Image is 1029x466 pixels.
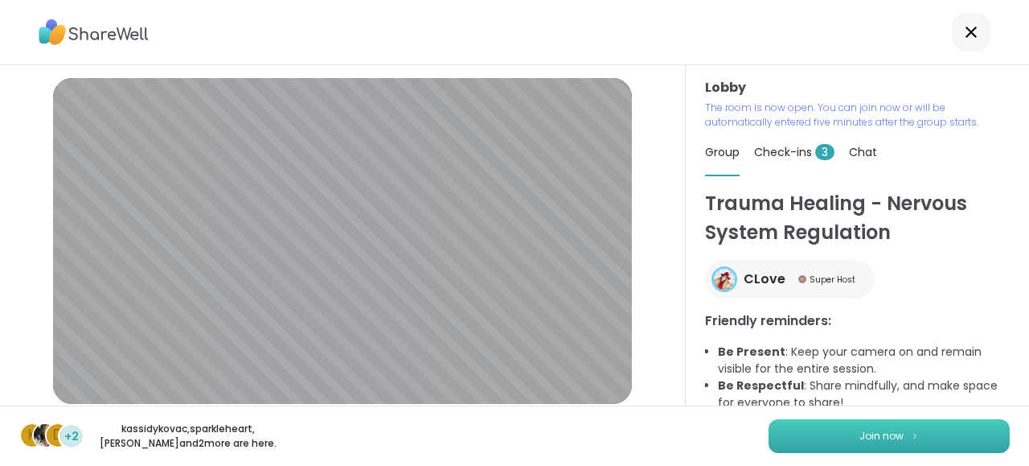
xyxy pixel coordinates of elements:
span: 3 [815,144,834,160]
img: ShareWell Logomark [910,431,920,440]
span: Join now [859,429,904,443]
img: ShareWell Logo [39,14,149,51]
p: The room is now open. You can join now or will be automatically entered five minutes after the gr... [705,101,1010,130]
span: +2 [64,428,79,445]
li: : Share mindfully, and make space for everyone to share! [718,377,1010,411]
img: Super Host [798,275,806,283]
b: Be Present [718,344,785,360]
p: kassidykovac , sparkleheart , [PERSON_NAME] and 2 more are here. [98,422,278,451]
h3: Lobby [705,78,1010,97]
span: D [53,425,63,446]
span: CLove [744,270,785,289]
b: Be Respectful [718,377,804,394]
img: CLove [714,269,735,290]
h1: Trauma Healing - Nervous System Regulation [705,189,1010,247]
span: Group [705,144,740,160]
li: : Keep your camera on and remain visible for the entire session. [718,344,1010,377]
span: Chat [849,144,877,160]
h3: Friendly reminders: [705,311,1010,331]
a: CLoveCLoveSuper HostSuper Host [705,260,875,299]
span: Check-ins [754,144,834,160]
button: Join now [769,419,1010,453]
img: sparkleheart [34,424,56,447]
span: k [28,425,36,446]
span: Super Host [810,274,855,286]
